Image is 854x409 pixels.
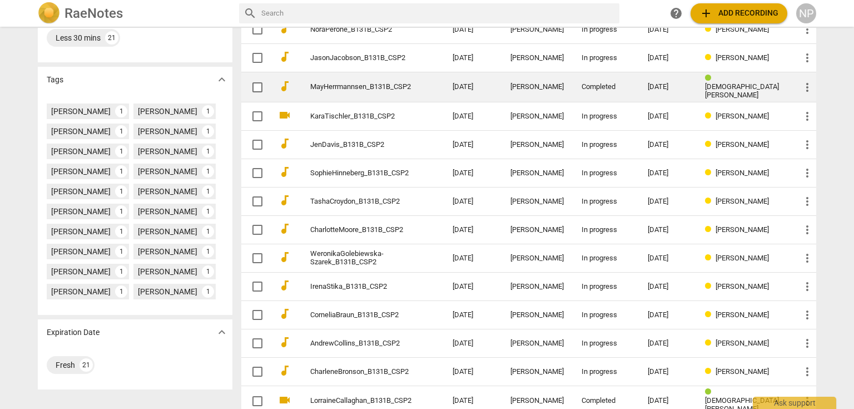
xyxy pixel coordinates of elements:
span: Review status: completed [705,388,716,396]
p: Expiration Date [47,327,100,338]
span: Review status: in progress [705,282,716,290]
div: [DATE] [648,83,688,91]
span: [DEMOGRAPHIC_DATA][PERSON_NAME] [705,82,779,99]
div: [PERSON_NAME] [51,266,111,277]
span: [PERSON_NAME] [716,225,769,234]
div: 1 [115,245,127,258]
div: [PERSON_NAME] [51,146,111,157]
div: [DATE] [648,54,688,62]
span: [PERSON_NAME] [716,254,769,262]
span: audiotrack [278,22,291,35]
div: [DATE] [648,198,688,206]
span: audiotrack [278,194,291,207]
div: 1 [115,125,127,137]
div: 1 [202,285,214,298]
span: more_vert [801,138,814,151]
span: Review status: in progress [705,197,716,205]
div: 1 [115,105,127,117]
a: LorraineCallaghan_B131B_CSP2 [310,397,413,405]
td: [DATE] [444,244,502,273]
span: search [244,7,257,20]
span: Review status: in progress [705,112,716,120]
div: [PERSON_NAME] [138,186,197,197]
span: more_vert [801,395,814,408]
div: 1 [202,105,214,117]
div: 1 [202,125,214,137]
div: [DATE] [648,254,688,263]
a: TashaCroydon_B131B_CSP2 [310,198,413,206]
input: Search [261,4,615,22]
div: In progress [582,26,630,34]
div: 1 [115,225,127,238]
span: [PERSON_NAME] [716,339,769,347]
div: In progress [582,54,630,62]
div: 1 [115,165,127,178]
span: Add recording [699,7,778,20]
div: [DATE] [648,26,688,34]
div: [DATE] [648,283,688,291]
a: CharlotteMoore_B131B_CSP2 [310,226,413,234]
span: more_vert [801,51,814,65]
div: [PERSON_NAME] [510,283,564,291]
div: [PERSON_NAME] [510,198,564,206]
div: [PERSON_NAME] [510,26,564,34]
div: In progress [582,198,630,206]
span: audiotrack [278,222,291,235]
div: [PERSON_NAME] [510,397,564,405]
div: [DATE] [648,226,688,234]
div: 1 [115,205,127,218]
a: MayHerrmannsen_B131B_CSP2 [310,83,413,91]
span: audiotrack [278,80,291,93]
span: more_vert [801,365,814,378]
div: [PERSON_NAME] [138,106,197,117]
a: JenDavis_B131B_CSP2 [310,141,413,149]
div: [PERSON_NAME] [510,311,564,319]
button: Upload [691,3,787,23]
a: NoraPerone_B131B_CSP2 [310,26,413,34]
div: [PERSON_NAME] [138,166,197,177]
div: 1 [202,265,214,278]
div: [DATE] [648,112,688,121]
span: more_vert [801,223,814,236]
div: [PERSON_NAME] [51,226,111,237]
span: Review status: in progress [705,53,716,62]
span: Review status: in progress [705,25,716,33]
td: [DATE] [444,216,502,244]
a: AndrewCollins_B131B_CSP2 [310,339,413,348]
span: Review status: in progress [705,367,716,376]
div: [DATE] [648,169,688,178]
td: [DATE] [444,329,502,358]
div: [PERSON_NAME] [138,266,197,277]
div: 1 [115,285,127,298]
span: Review status: in progress [705,225,716,234]
div: In progress [582,226,630,234]
a: IrenaStika_B131B_CSP2 [310,283,413,291]
span: more_vert [801,337,814,350]
span: more_vert [801,110,814,123]
div: Completed [582,83,630,91]
p: Tags [47,74,63,86]
div: [PERSON_NAME] [510,54,564,62]
a: Help [666,3,686,23]
span: audiotrack [278,307,291,321]
div: In progress [582,112,630,121]
div: [PERSON_NAME] [510,254,564,263]
div: 1 [115,145,127,157]
td: [DATE] [444,358,502,386]
span: Review status: in progress [705,254,716,262]
a: SophieHinneberg_B131B_CSP2 [310,169,413,178]
div: [DATE] [648,368,688,376]
span: more_vert [801,195,814,208]
span: more_vert [801,81,814,94]
div: In progress [582,254,630,263]
span: add [699,7,713,20]
div: Fresh [56,359,75,371]
div: [PERSON_NAME] [510,226,564,234]
span: videocam [278,393,291,407]
button: NP [796,3,816,23]
td: [DATE] [444,188,502,216]
a: KaraTischler_B131B_CSP2 [310,112,413,121]
span: [PERSON_NAME] [716,282,769,290]
td: [DATE] [444,72,502,102]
